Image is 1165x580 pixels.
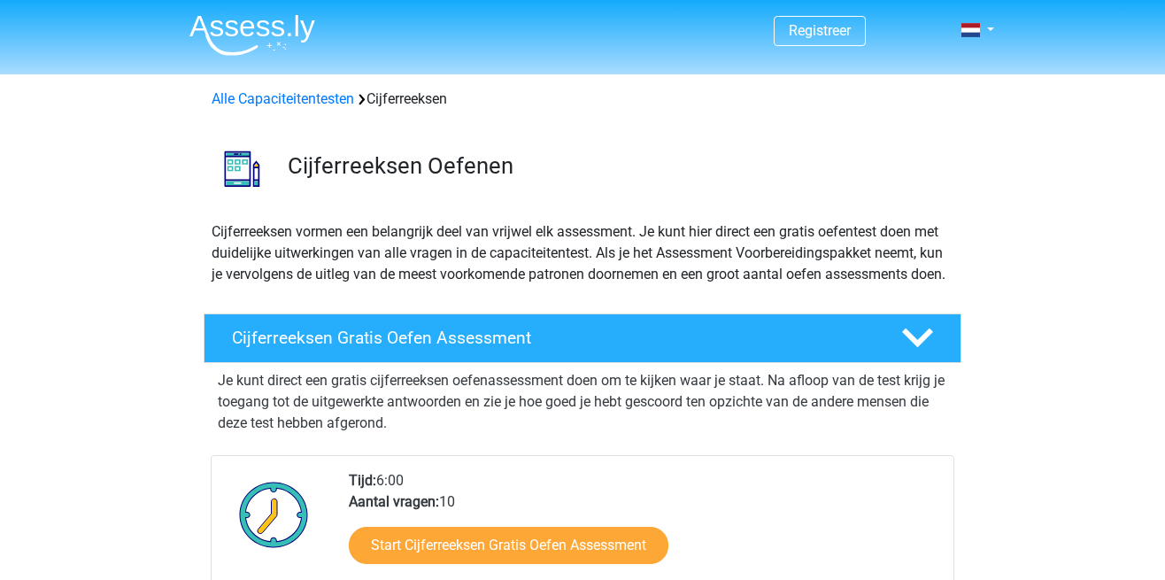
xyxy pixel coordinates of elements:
[789,22,851,39] a: Registreer
[349,493,439,510] b: Aantal vragen:
[288,152,947,180] h3: Cijferreeksen Oefenen
[197,313,968,363] a: Cijferreeksen Gratis Oefen Assessment
[349,527,668,564] a: Start Cijferreeksen Gratis Oefen Assessment
[189,14,315,56] img: Assessly
[218,370,947,434] p: Je kunt direct een gratis cijferreeksen oefenassessment doen om te kijken waar je staat. Na afloo...
[212,90,354,107] a: Alle Capaciteitentesten
[349,472,376,489] b: Tijd:
[204,89,961,110] div: Cijferreeksen
[232,328,873,348] h4: Cijferreeksen Gratis Oefen Assessment
[204,131,280,206] img: cijferreeksen
[212,221,953,285] p: Cijferreeksen vormen een belangrijk deel van vrijwel elk assessment. Je kunt hier direct een grat...
[229,470,319,559] img: Klok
